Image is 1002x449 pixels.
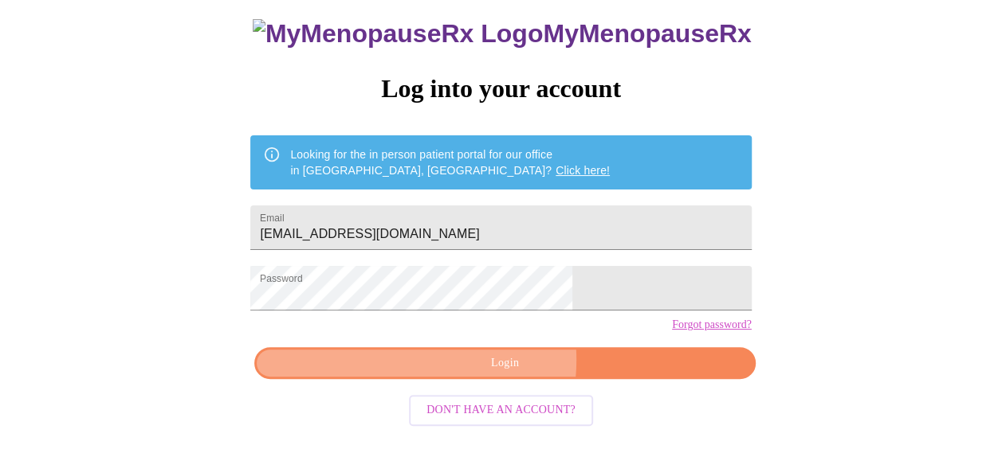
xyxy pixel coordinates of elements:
[556,164,610,177] a: Click here!
[290,140,610,185] div: Looking for the in person patient portal for our office in [GEOGRAPHIC_DATA], [GEOGRAPHIC_DATA]?
[405,402,597,416] a: Don't have an account?
[672,318,752,331] a: Forgot password?
[273,353,737,373] span: Login
[426,400,576,420] span: Don't have an account?
[250,74,751,103] h3: Log into your account
[254,347,755,380] button: Login
[253,19,543,49] img: MyMenopauseRx Logo
[253,19,752,49] h3: MyMenopauseRx
[409,395,593,426] button: Don't have an account?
